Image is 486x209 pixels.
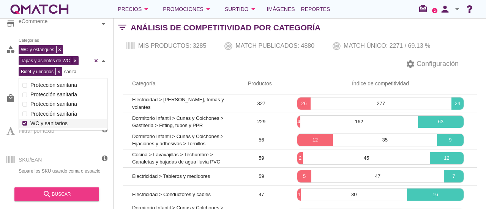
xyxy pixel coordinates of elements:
[114,27,131,28] i: filter_list
[28,80,105,90] label: Protección sanitaria
[163,5,213,14] div: Promociones
[303,154,430,162] p: 45
[406,60,415,69] i: settings
[21,190,93,199] div: buscar
[267,5,295,14] span: Imágenes
[297,100,311,107] p: 26
[28,119,105,128] label: WC y sanitarios
[444,173,464,180] p: 7
[239,73,284,94] th: Productos: Not sorted.
[6,94,15,103] i: local_mall
[239,113,284,131] td: 229
[311,173,444,180] p: 47
[301,5,330,14] span: Reportes
[311,100,451,107] p: 277
[112,2,157,17] button: Precios
[132,152,220,165] span: Cocina > Lavavajillas > Techumbre > Canaletas y bajadas de agua lluvia PVC
[92,43,100,78] div: Clear all
[225,5,258,14] div: Surtido
[9,2,70,17] a: white-qmatch-logo
[333,136,437,144] p: 35
[451,100,464,107] p: 24
[298,2,333,17] a: Reportes
[297,191,301,198] p: 1
[418,4,431,13] i: redeem
[297,173,311,180] p: 5
[142,5,151,14] i: arrow_drop_down
[14,187,99,201] button: buscar
[239,131,284,149] td: 56
[297,136,333,144] p: 12
[118,5,151,14] div: Precios
[132,97,224,110] span: Electricidad > [PERSON_NAME], tomas y volantes
[157,2,219,17] button: Promociones
[28,109,105,119] label: Protección sanitaria
[239,185,284,204] td: 47
[132,192,211,197] span: Electricidad > Conductores y cables
[418,118,464,126] p: 63
[132,134,224,147] span: Dormitorio Infantil > Cunas y Colchones > Fijaciones y adhesivos > Tornillos
[6,45,15,54] i: category
[204,5,213,14] i: arrow_drop_down
[407,191,464,198] p: 16
[43,190,52,199] i: search
[28,90,105,99] label: Protección sanitaria
[284,73,477,94] th: Índice de competitividad: Not sorted.
[249,5,258,14] i: arrow_drop_down
[123,73,239,94] th: Categoría: Not sorted.
[239,149,284,167] td: 59
[6,19,15,28] i: store
[400,57,465,71] button: Configuración
[19,46,56,53] span: WC y estanques
[297,154,303,162] p: 2
[415,59,459,69] span: Configuración
[239,94,284,113] td: 327
[19,57,72,64] span: Tapas y asientos de WC
[453,5,462,14] i: arrow_drop_down
[19,68,55,75] span: Bidet y urinarios
[239,167,284,185] td: 59
[432,8,437,13] a: 2
[301,191,407,198] p: 30
[430,154,464,162] p: 12
[437,136,464,144] p: 9
[131,22,320,34] h2: Análisis de competitividad por Categoría
[297,118,300,126] p: 4
[300,118,418,126] p: 162
[434,9,436,12] text: 2
[219,2,264,17] button: Surtido
[437,4,453,14] i: person
[28,99,105,109] label: Protección sanitaria
[132,173,210,179] span: Electricidad > Tableros y medidores
[132,115,224,129] span: Dormitorio Infantil > Cunas y Colchones > Gasfitería > Fitting, tubos y PPR
[264,2,298,17] a: Imágenes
